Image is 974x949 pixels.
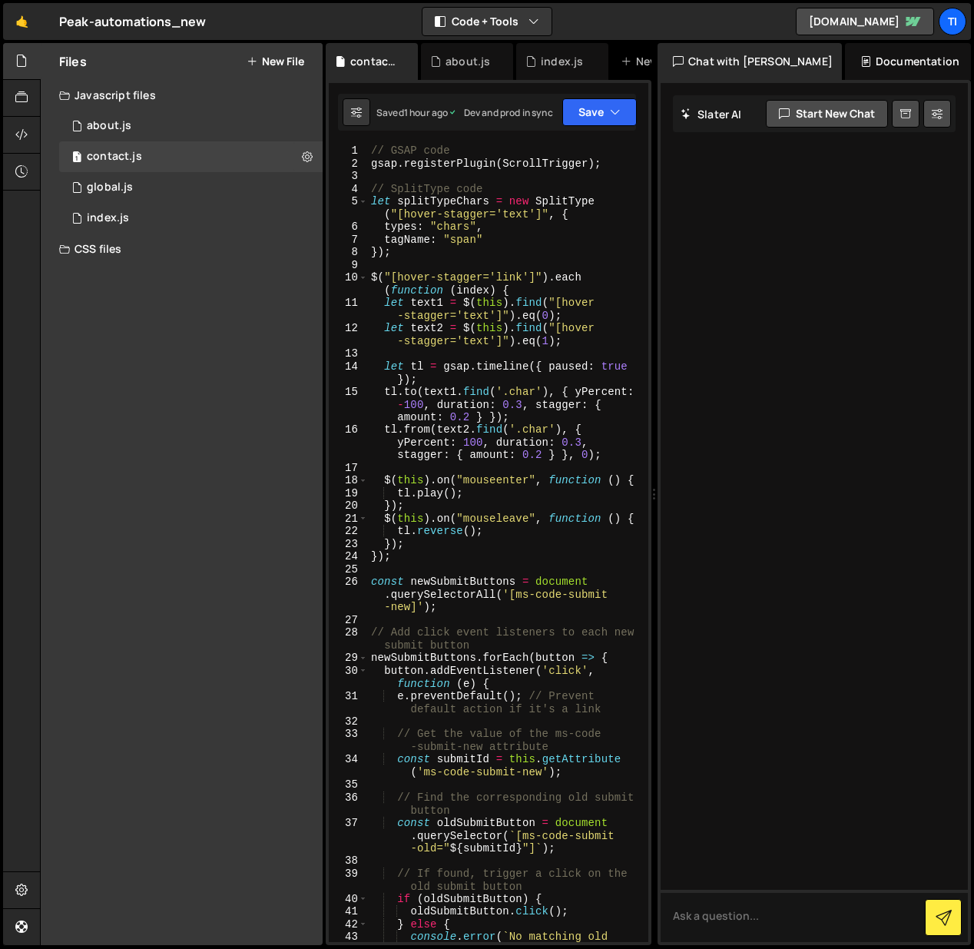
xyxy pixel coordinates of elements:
div: 7 [329,234,368,247]
div: 38 [329,854,368,868]
div: 16775/46155.js [59,111,323,141]
div: 37 [329,817,368,855]
div: Saved [376,106,448,119]
div: 21 [329,513,368,526]
div: CSS files [41,234,323,264]
div: 1 [329,144,368,158]
div: 12 [329,322,368,347]
button: Save [562,98,637,126]
div: Chat with [PERSON_NAME] [658,43,842,80]
div: contact.js [87,150,142,164]
div: index.js [87,211,129,225]
div: 16775/45840.js [59,172,323,203]
div: 29 [329,652,368,665]
a: 🤙 [3,3,41,40]
div: 1 hour ago [404,106,449,119]
div: 36 [329,791,368,817]
a: Ti [939,8,966,35]
div: 31 [329,690,368,715]
div: 25 [329,563,368,576]
button: Start new chat [766,100,888,128]
div: Javascript files [41,80,323,111]
div: Peak-automations_new [59,12,206,31]
div: 5 [329,195,368,221]
div: 40 [329,893,368,906]
div: 30 [329,665,368,690]
a: [DOMAIN_NAME] [796,8,934,35]
div: 13 [329,347,368,360]
div: 33 [329,728,368,753]
div: 19 [329,487,368,500]
div: 26 [329,576,368,614]
div: 27 [329,614,368,627]
div: 11 [329,297,368,322]
div: about.js [446,54,490,69]
div: 6 [329,221,368,234]
div: global.js [87,181,133,194]
div: 10 [329,271,368,297]
div: 39 [329,868,368,893]
h2: Slater AI [681,107,742,121]
div: Documentation [845,43,971,80]
div: 34 [329,753,368,778]
div: 22 [329,525,368,538]
div: 2 [329,158,368,171]
span: 1 [72,152,81,164]
button: New File [247,55,304,68]
div: 17 [329,462,368,475]
div: 20 [329,499,368,513]
div: 16775/46153.js [59,203,323,234]
div: 16 [329,423,368,462]
div: 14 [329,360,368,386]
div: 15 [329,386,368,424]
div: 24 [329,550,368,563]
div: 28 [329,626,368,652]
div: 3 [329,170,368,183]
div: 8 [329,246,368,259]
div: index.js [541,54,583,69]
div: 23 [329,538,368,551]
div: 16775/46156.js [59,141,323,172]
div: 18 [329,474,368,487]
div: 4 [329,183,368,196]
div: 9 [329,259,368,272]
h2: Files [59,53,87,70]
button: Code + Tools [422,8,552,35]
div: 42 [329,918,368,931]
div: 41 [329,905,368,918]
div: 35 [329,778,368,791]
div: about.js [87,119,131,133]
div: Dev and prod in sync [448,106,552,119]
div: New File [621,54,685,69]
div: contact.js [350,54,399,69]
div: 32 [329,715,368,728]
